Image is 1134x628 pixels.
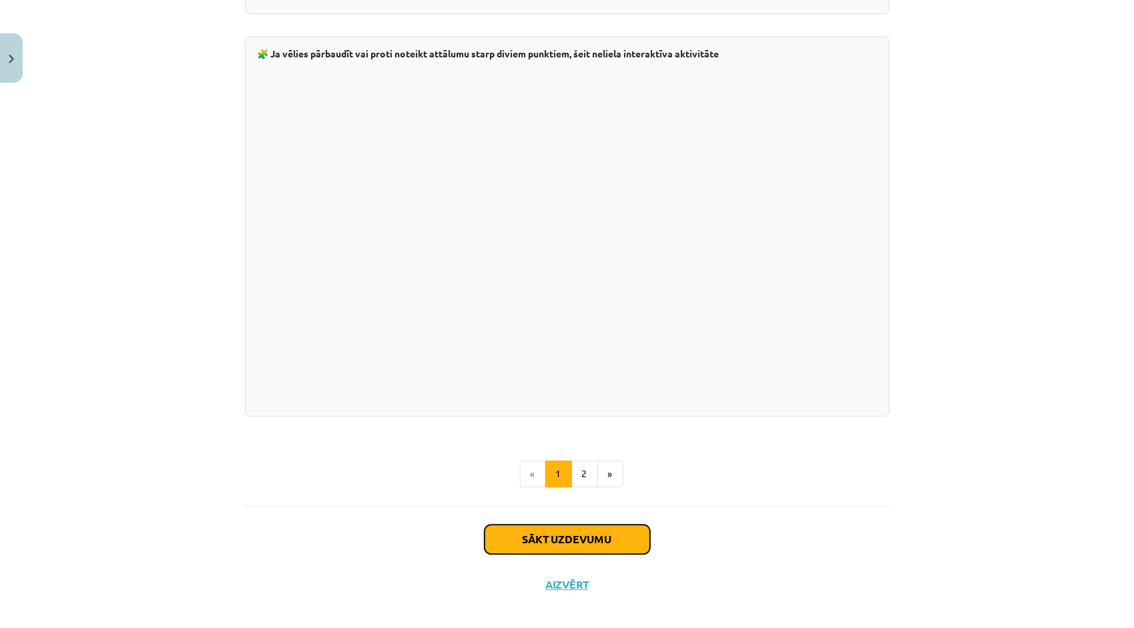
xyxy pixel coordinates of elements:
b: Ja vēlies pārbaudīt vai proti noteikt attālumu starp diviem punktiem, šeit neliela interaktīva ak... [271,47,720,59]
img: icon-close-lesson-0947bae3869378f0d4975bcd49f059093ad1ed9edebbc8119c70593378902aed.svg [9,55,14,63]
nav: Page navigation example [245,460,890,487]
button: 1 [545,460,572,487]
button: Sākt uzdevumu [485,525,650,554]
iframe: Distance between 2 Points [256,69,879,402]
p: 🧩 [256,47,879,61]
button: Aizvērt [542,578,593,591]
button: 2 [571,460,598,487]
button: » [597,460,623,487]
